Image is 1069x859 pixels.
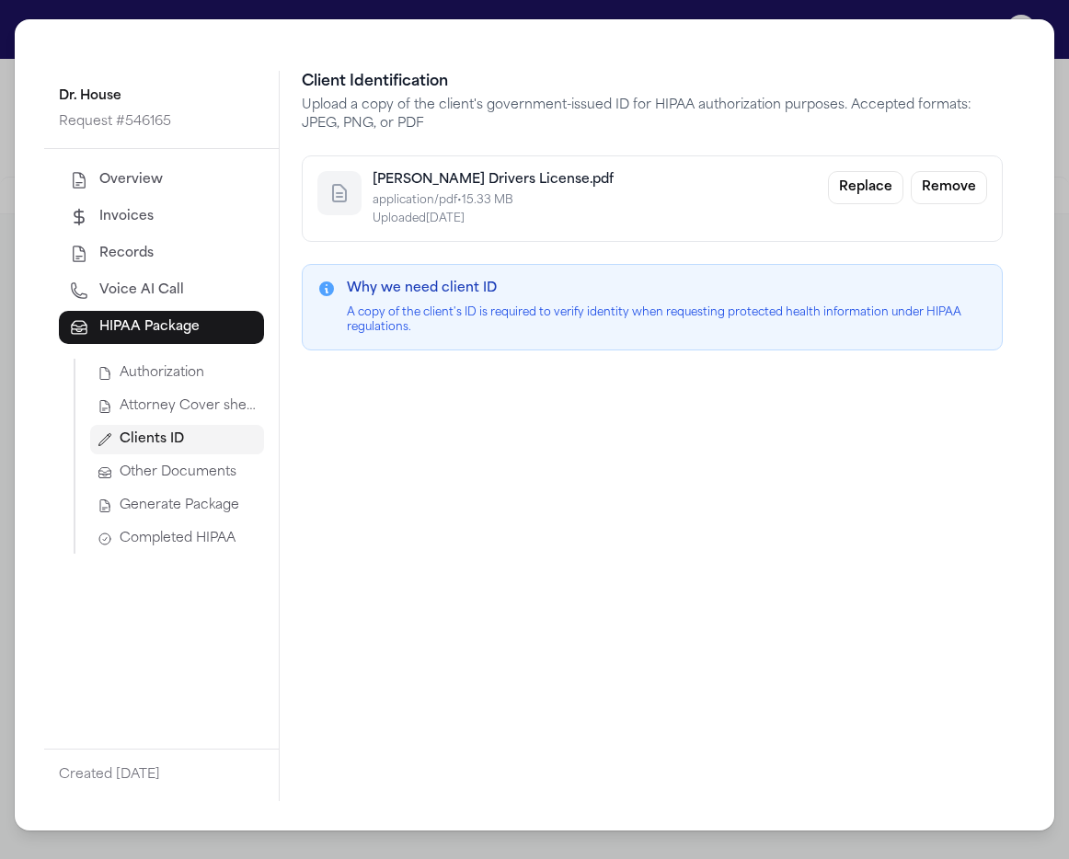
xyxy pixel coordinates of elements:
button: HIPAA Package [59,311,264,344]
button: Voice AI Call [59,274,264,307]
span: Overview [99,171,163,189]
p: A copy of the client's ID is required to verify identity when requesting protected health informa... [347,305,987,335]
span: Other Documents [120,464,236,482]
p: Dr. House [59,86,264,108]
button: Clients ID [90,425,264,454]
span: Attorney Cover sheet [120,397,257,416]
button: Other Documents [90,458,264,487]
button: Overview [59,164,264,197]
button: Remove [911,171,987,204]
button: Completed HIPAA [90,524,264,554]
span: Authorization [120,364,204,383]
button: Invoices [59,200,264,234]
p: application/pdf • 15.33 MB [373,193,614,208]
span: Completed HIPAA [120,530,236,548]
p: Upload a copy of the client's government-issued ID for HIPAA authorization purposes. Accepted for... [302,97,1003,133]
span: Invoices [99,208,154,226]
p: Uploaded [DATE] [373,212,614,226]
span: Generate Package [120,497,239,515]
p: Request # 546165 [59,111,264,133]
button: Attorney Cover sheet [90,392,264,421]
h3: Why we need client ID [347,280,987,298]
button: Authorization [90,359,264,388]
button: Replace [828,171,903,204]
span: HIPAA Package [99,318,200,337]
span: Clients ID [120,430,184,449]
button: Records [59,237,264,270]
button: Generate Package [90,491,264,521]
span: Voice AI Call [99,281,184,300]
h3: Client Identification [302,71,1003,93]
h4: [PERSON_NAME] Drivers License.pdf [373,171,614,189]
span: Records [99,245,154,263]
p: Created [DATE] [59,764,264,786]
